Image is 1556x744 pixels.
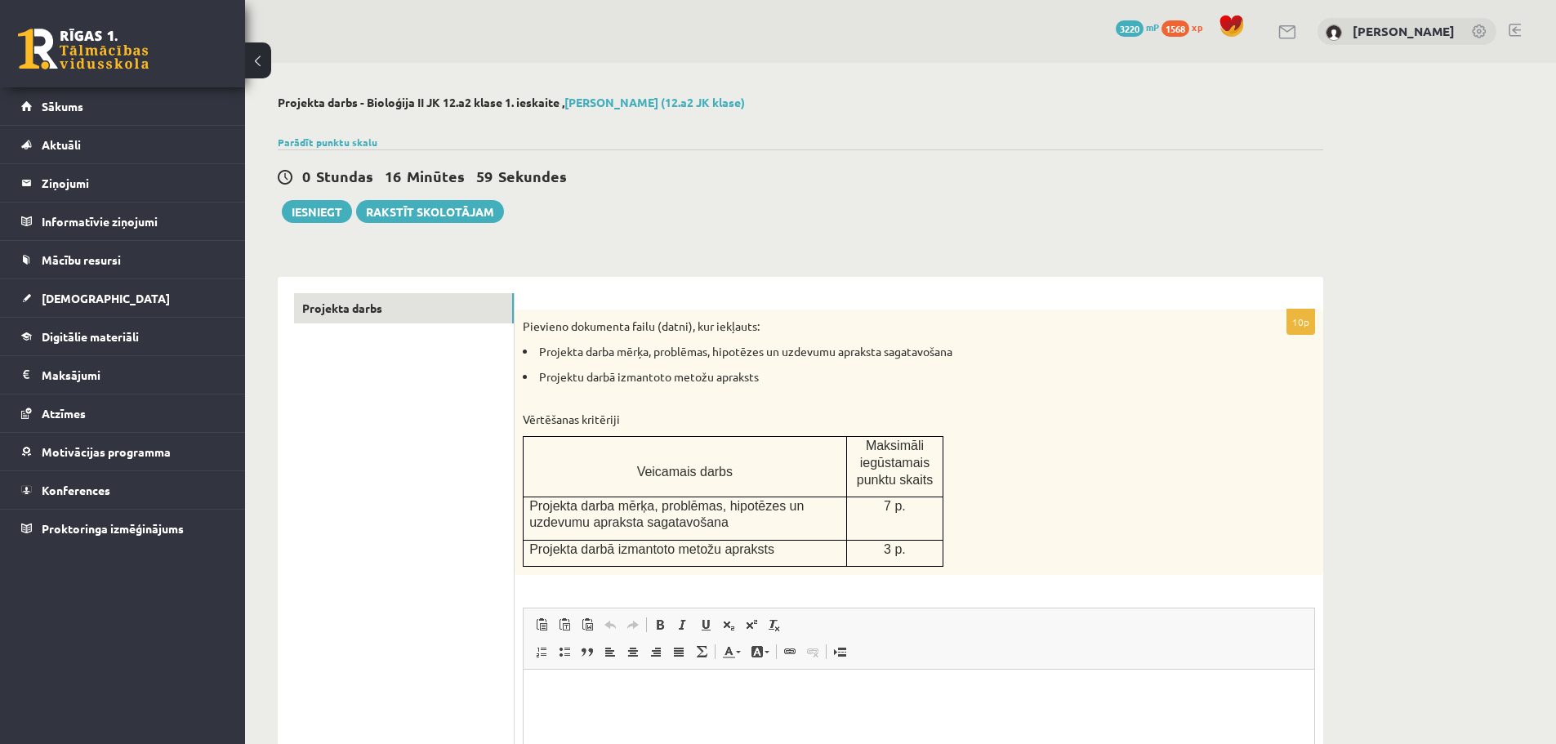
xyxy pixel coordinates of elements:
[884,499,906,513] span: 7 p.
[21,433,225,470] a: Motivācijas programma
[42,203,225,240] legend: Informatīvie ziņojumi
[18,29,149,69] a: Rīgas 1. Tālmācības vidusskola
[1161,20,1189,37] span: 1568
[576,614,599,635] a: Ievietot no Worda
[476,167,493,185] span: 59
[21,394,225,432] a: Atzīmes
[599,614,622,635] a: Atcelt (vadīšanas taustiņš+Z)
[539,344,952,359] span: Projekta darba mērķa, problēmas, hipotēzes un uzdevumu apraksta sagatavošana
[21,471,225,509] a: Konferences
[622,614,644,635] a: Atkārtot (vadīšanas taustiņš+Y)
[529,542,774,556] span: Projekta darbā izmantoto metožu apraksts
[42,406,86,421] span: Atzīmes
[21,126,225,163] a: Aktuāli
[801,641,824,662] a: Atsaistīt
[1353,23,1455,39] a: [PERSON_NAME]
[667,641,690,662] a: Izlīdzināt malas
[622,641,644,662] a: Centrēti
[671,614,694,635] a: Slīpraksts (vadīšanas taustiņš+I)
[282,200,352,223] button: Iesniegt
[694,614,717,635] a: Pasvītrojums (vadīšanas taustiņš+U)
[553,614,576,635] a: Ievietot kā vienkāršu tekstu (vadīšanas taustiņš+pārslēgšanas taustiņš+V)
[21,356,225,394] a: Maksājumi
[302,167,310,185] span: 0
[42,164,225,202] legend: Ziņojumi
[717,614,740,635] a: Apakšraksts
[763,614,786,635] a: Noņemt stilus
[637,465,733,479] span: Veicamais darbs
[294,293,514,323] a: Projekta darbs
[21,164,225,202] a: Ziņojumi
[857,439,933,486] span: Maksimāli iegūstamais punktu skaits
[21,510,225,547] a: Proktoringa izmēģinājums
[599,641,622,662] a: Izlīdzināt pa kreisi
[690,641,713,662] a: Math
[523,319,760,333] span: Pievieno dokumenta failu (datni), kur iekļauts:
[316,167,373,185] span: Stundas
[498,167,567,185] span: Sekundes
[1192,20,1202,33] span: xp
[1116,20,1159,33] a: 3220 mP
[576,641,599,662] a: Bloka citāts
[529,499,804,530] span: Projekta darba mērķa, problēmas, hipotēzes un uzdevumu apraksta sagatavošana
[553,641,576,662] a: Ievietot/noņemt sarakstu ar aizzīmēm
[21,241,225,278] a: Mācību resursi
[42,291,170,305] span: [DEMOGRAPHIC_DATA]
[21,279,225,317] a: [DEMOGRAPHIC_DATA]
[42,356,225,394] legend: Maksājumi
[42,444,171,459] span: Motivācijas programma
[746,641,774,662] a: Fona krāsa
[1116,20,1144,37] span: 3220
[1161,20,1210,33] a: 1568 xp
[21,318,225,355] a: Digitālie materiāli
[42,329,139,344] span: Digitālie materiāli
[385,167,401,185] span: 16
[21,87,225,125] a: Sākums
[523,369,759,401] span: Projektu darbā izmantoto metožu apraksts
[407,167,465,185] span: Minūtes
[278,96,1323,109] h2: Projekta darbs - Bioloģija II JK 12.a2 klase 1. ieskaite ,
[21,203,225,240] a: Informatīvie ziņojumi
[649,614,671,635] a: Treknraksts (vadīšanas taustiņš+B)
[740,614,763,635] a: Augšraksts
[530,614,553,635] a: Ielīmēt (vadīšanas taustiņš+V)
[530,641,553,662] a: Ievietot/noņemt numurētu sarakstu
[564,95,745,109] a: [PERSON_NAME] (12.a2 JK klase)
[42,252,121,267] span: Mācību resursi
[523,412,620,426] span: Vērtēšanas kritēriji
[884,542,906,556] span: 3 p.
[644,641,667,662] a: Izlīdzināt pa labi
[42,483,110,497] span: Konferences
[1326,25,1342,41] img: Gatis Pormalis
[42,137,81,152] span: Aktuāli
[778,641,801,662] a: Saite (vadīšanas taustiņš+K)
[828,641,851,662] a: Ievietot lapas pārtraukumu drukai
[717,641,746,662] a: Teksta krāsa
[278,136,377,149] a: Parādīt punktu skalu
[1146,20,1159,33] span: mP
[42,521,184,536] span: Proktoringa izmēģinājums
[42,99,83,114] span: Sākums
[1286,309,1315,335] p: 10p
[356,200,504,223] a: Rakstīt skolotājam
